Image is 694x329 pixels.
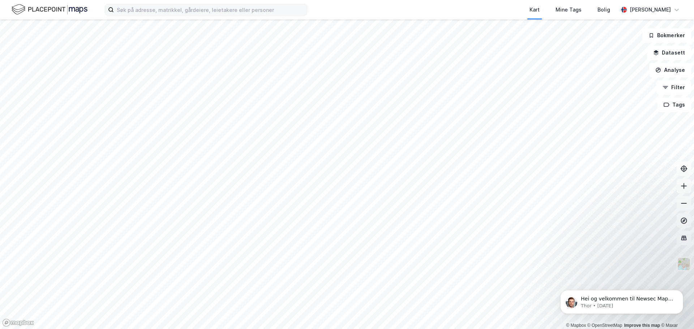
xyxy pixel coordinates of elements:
[12,3,87,16] img: logo.f888ab2527a4732fd821a326f86c7f29.svg
[630,5,671,14] div: [PERSON_NAME]
[657,98,691,112] button: Tags
[2,319,34,327] a: Mapbox homepage
[114,4,307,15] input: Søk på adresse, matrikkel, gårdeiere, leietakere eller personer
[656,80,691,95] button: Filter
[566,323,586,328] a: Mapbox
[530,5,540,14] div: Kart
[642,28,691,43] button: Bokmerker
[549,275,694,325] iframe: Intercom notifications message
[649,63,691,77] button: Analyse
[624,323,660,328] a: Improve this map
[587,323,622,328] a: OpenStreetMap
[597,5,610,14] div: Bolig
[677,257,691,271] img: Z
[556,5,582,14] div: Mine Tags
[647,46,691,60] button: Datasett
